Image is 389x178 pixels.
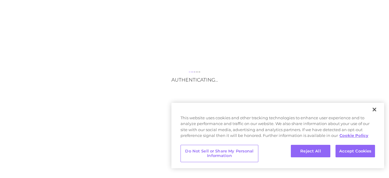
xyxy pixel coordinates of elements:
h3: Authenticating... [134,77,255,83]
div: This website uses cookies and other tracking technologies to enhance user experience and to analy... [171,115,384,142]
button: Do Not Sell or Share My Personal Information, Opens the preference center dialog [181,145,258,162]
div: Cookie banner [171,103,384,168]
a: More information about your privacy, opens in a new tab [339,133,368,138]
button: Close [368,103,381,116]
div: Privacy [171,103,384,168]
button: Reject All [291,145,330,158]
button: Accept Cookies [336,145,375,158]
